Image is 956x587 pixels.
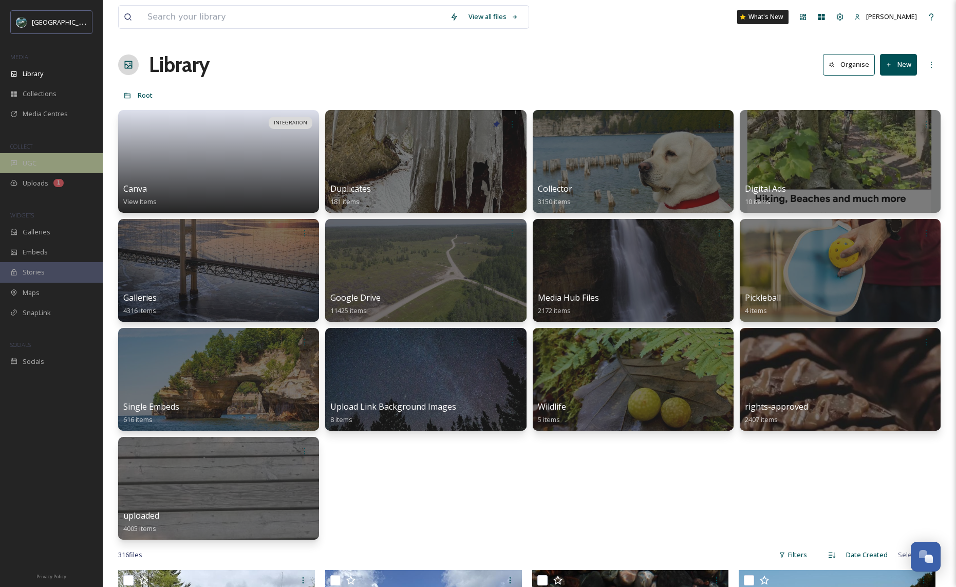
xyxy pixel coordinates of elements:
[23,109,68,119] span: Media Centres
[538,306,571,315] span: 2172 items
[898,550,925,560] span: Select all
[274,119,307,126] span: INTEGRATION
[23,247,48,257] span: Embeds
[53,179,64,187] div: 1
[138,89,153,101] a: Root
[330,306,367,315] span: 11425 items
[123,510,159,521] span: uploaded
[774,545,812,565] div: Filters
[330,292,381,303] span: Google Drive
[330,293,381,315] a: Google Drive11425 items
[23,158,36,168] span: UGC
[745,401,808,412] span: rights-approved
[330,184,371,206] a: Duplicates181 items
[745,197,771,206] span: 10 items
[538,183,572,194] span: Collector
[16,17,27,27] img: uplogo-summer%20bg.jpg
[123,402,179,424] a: Single Embeds616 items
[745,306,767,315] span: 4 items
[330,402,456,424] a: Upload Link Background Images8 items
[841,545,893,565] div: Date Created
[745,292,781,303] span: Pickleball
[823,54,875,75] button: Organise
[123,306,156,315] span: 4316 items
[538,292,599,303] span: Media Hub Files
[330,415,352,424] span: 8 items
[23,69,43,79] span: Library
[123,511,159,533] a: uploaded4005 items
[118,110,319,213] a: INTEGRATIONCanvaView Items
[10,341,31,348] span: SOCIALS
[123,524,156,533] span: 4005 items
[123,292,157,303] span: Galleries
[866,12,917,21] span: [PERSON_NAME]
[745,293,781,315] a: Pickleball4 items
[36,570,66,582] a: Privacy Policy
[23,308,51,318] span: SnapLink
[737,10,789,24] a: What's New
[538,415,560,424] span: 5 items
[330,197,360,206] span: 181 items
[123,293,157,315] a: Galleries4316 items
[123,183,147,194] span: Canva
[463,7,523,27] a: View all files
[23,357,44,366] span: Socials
[10,53,28,61] span: MEDIA
[538,184,572,206] a: Collector3150 items
[10,142,32,150] span: COLLECT
[880,54,917,75] button: New
[23,227,50,237] span: Galleries
[849,7,922,27] a: [PERSON_NAME]
[745,184,786,206] a: Digital Ads10 items
[538,401,566,412] span: Wildlife
[538,402,566,424] a: Wildlife5 items
[538,197,571,206] span: 3150 items
[23,288,40,298] span: Maps
[36,573,66,580] span: Privacy Policy
[823,54,880,75] a: Organise
[123,197,157,206] span: View Items
[32,17,132,27] span: [GEOGRAPHIC_DATA][US_STATE]
[745,183,786,194] span: Digital Ads
[330,183,371,194] span: Duplicates
[123,401,179,412] span: Single Embeds
[138,90,153,100] span: Root
[330,401,456,412] span: Upload Link Background Images
[23,178,48,188] span: Uploads
[123,415,153,424] span: 616 items
[118,550,142,560] span: 316 file s
[745,402,808,424] a: rights-approved2407 items
[911,542,941,572] button: Open Chat
[149,49,210,80] a: Library
[142,6,445,28] input: Search your library
[538,293,599,315] a: Media Hub Files2172 items
[23,267,45,277] span: Stories
[10,211,34,219] span: WIDGETS
[23,89,57,99] span: Collections
[745,415,778,424] span: 2407 items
